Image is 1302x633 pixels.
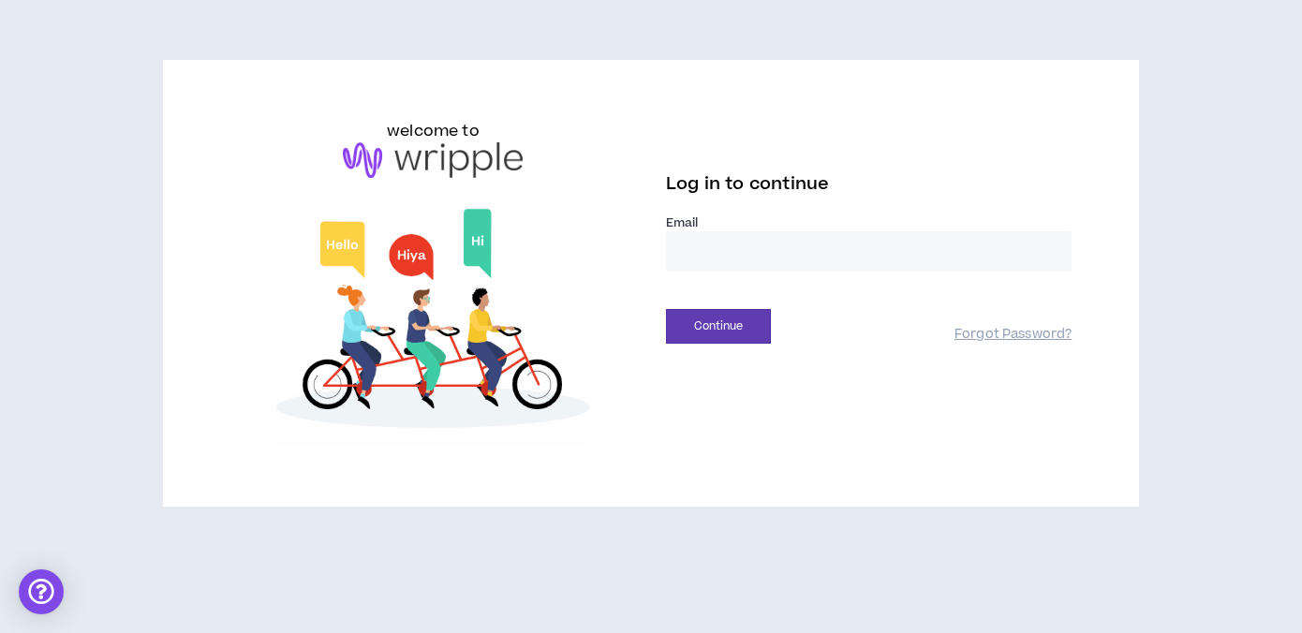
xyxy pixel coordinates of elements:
label: Email [666,214,1072,231]
span: Log in to continue [666,172,829,196]
img: Welcome to Wripple [230,197,636,447]
button: Continue [666,309,771,344]
div: Open Intercom Messenger [19,569,64,614]
img: logo-brand.png [343,142,523,178]
h6: welcome to [387,120,480,142]
a: Forgot Password? [954,326,1072,344]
